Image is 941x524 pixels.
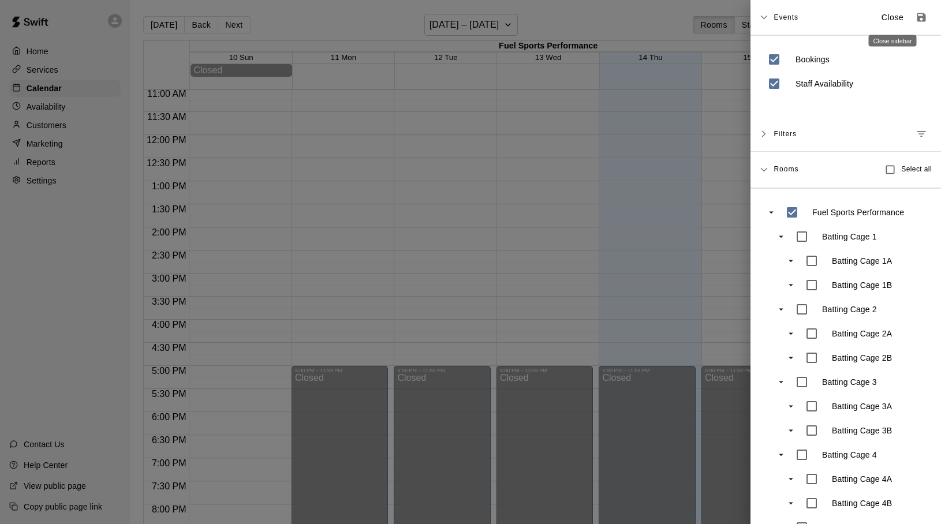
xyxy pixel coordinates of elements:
[796,78,853,89] p: Staff Availability
[882,12,904,24] p: Close
[750,152,941,188] div: RoomsSelect all
[832,497,892,509] p: Batting Cage 4B
[832,425,892,436] p: Batting Cage 3B
[869,35,917,47] div: Close sidebar
[796,54,830,65] p: Bookings
[901,164,932,175] span: Select all
[832,401,892,412] p: Batting Cage 3A
[822,304,877,315] p: Batting Cage 2
[911,123,932,144] button: Manage filters
[832,328,892,339] p: Batting Cage 2A
[832,279,892,291] p: Batting Cage 1B
[822,231,877,242] p: Batting Cage 1
[874,8,911,27] button: Close sidebar
[832,255,892,267] p: Batting Cage 1A
[822,376,877,388] p: Batting Cage 3
[832,352,892,364] p: Batting Cage 2B
[822,449,877,461] p: Batting Cage 4
[774,7,798,28] span: Events
[774,123,797,144] span: Filters
[911,7,932,28] button: Save as default view
[832,473,892,485] p: Batting Cage 4A
[812,207,904,218] p: Fuel Sports Performance
[774,164,798,173] span: Rooms
[750,117,941,152] div: FiltersManage filters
